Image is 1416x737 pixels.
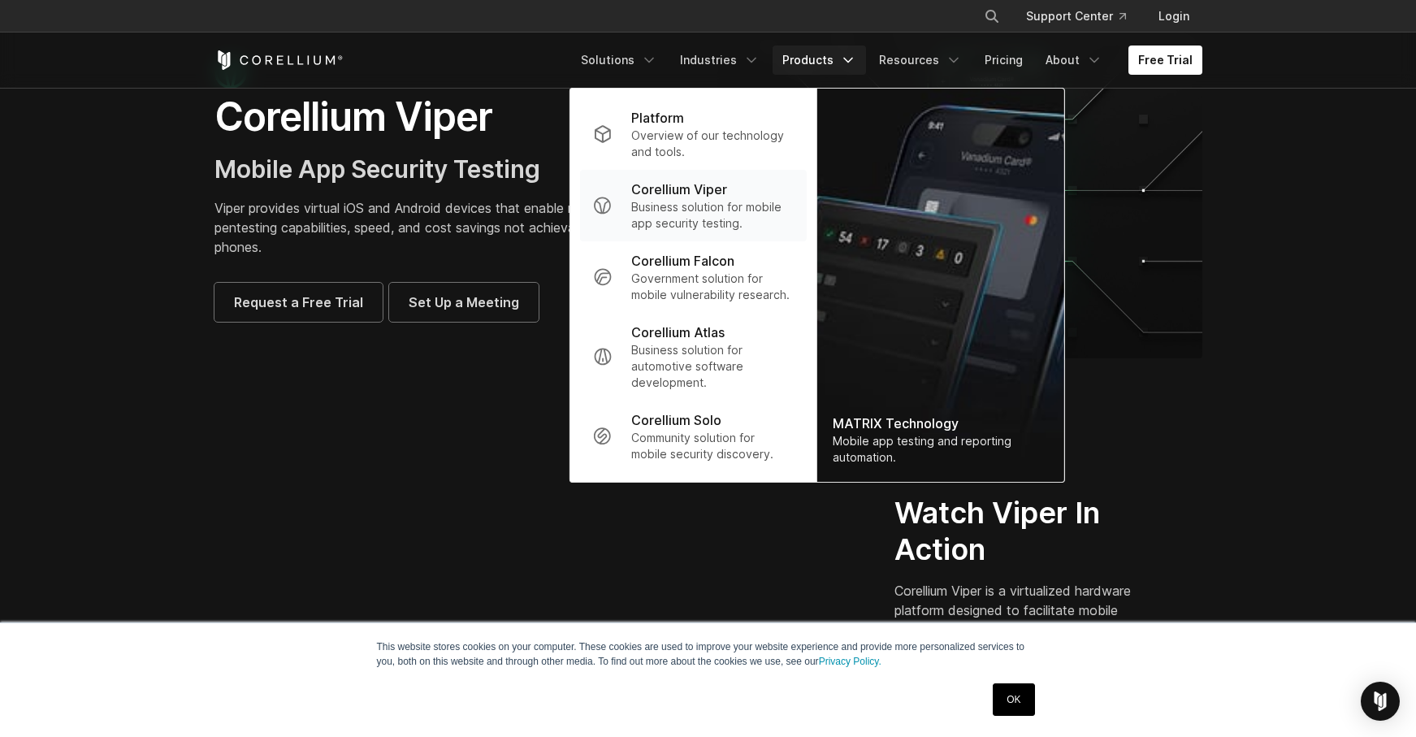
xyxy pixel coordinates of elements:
[214,50,344,70] a: Corellium Home
[214,283,383,322] a: Request a Free Trial
[631,128,793,160] p: Overview of our technology and tools.
[833,433,1047,466] div: Mobile app testing and reporting automation.
[579,313,806,401] a: Corellium Atlas Business solution for automotive software development.
[894,495,1141,568] h2: Watch Viper In Action
[631,323,725,342] p: Corellium Atlas
[670,46,769,75] a: Industries
[1036,46,1112,75] a: About
[234,293,363,312] span: Request a Free Trial
[631,271,793,303] p: Government solution for mobile vulnerability research.
[773,46,866,75] a: Products
[631,342,793,391] p: Business solution for automotive software development.
[816,89,1063,482] a: MATRIX Technology Mobile app testing and reporting automation.
[993,683,1034,716] a: OK
[964,2,1202,31] div: Navigation Menu
[571,46,1202,75] div: Navigation Menu
[389,283,539,322] a: Set Up a Meeting
[214,93,692,141] h1: Corellium Viper
[631,180,727,199] p: Corellium Viper
[833,414,1047,433] div: MATRIX Technology
[631,410,721,430] p: Corellium Solo
[631,108,684,128] p: Platform
[631,199,793,232] p: Business solution for mobile app security testing.
[975,46,1033,75] a: Pricing
[819,656,881,667] a: Privacy Policy.
[631,430,793,462] p: Community solution for mobile security discovery.
[579,170,806,241] a: Corellium Viper Business solution for mobile app security testing.
[579,401,806,472] a: Corellium Solo Community solution for mobile security discovery.
[1145,2,1202,31] a: Login
[409,293,519,312] span: Set Up a Meeting
[214,198,692,257] p: Viper provides virtual iOS and Android devices that enable mobile app pentesting capabilities, sp...
[1013,2,1139,31] a: Support Center
[816,89,1063,482] img: Matrix_WebNav_1x
[869,46,972,75] a: Resources
[571,46,667,75] a: Solutions
[1361,682,1400,721] div: Open Intercom Messenger
[377,639,1040,669] p: This website stores cookies on your computer. These cookies are used to improve your website expe...
[214,154,540,184] span: Mobile App Security Testing
[579,98,806,170] a: Platform Overview of our technology and tools.
[631,251,734,271] p: Corellium Falcon
[1128,46,1202,75] a: Free Trial
[579,241,806,313] a: Corellium Falcon Government solution for mobile vulnerability research.
[977,2,1007,31] button: Search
